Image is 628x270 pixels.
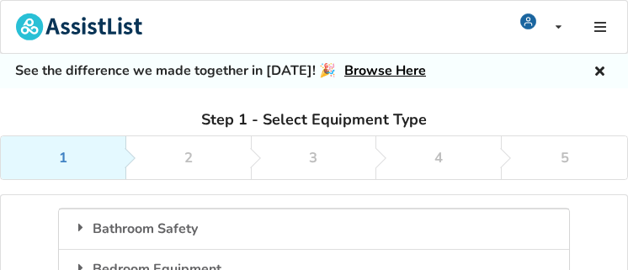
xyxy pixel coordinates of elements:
div: 1 [59,151,67,166]
img: assistlist-logo [16,13,142,40]
img: user icon [520,13,536,29]
div: Bathroom Safety [59,209,568,249]
a: Browse Here [344,61,426,80]
h5: See the difference we made together in [DATE]! 🎉 [15,62,426,80]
